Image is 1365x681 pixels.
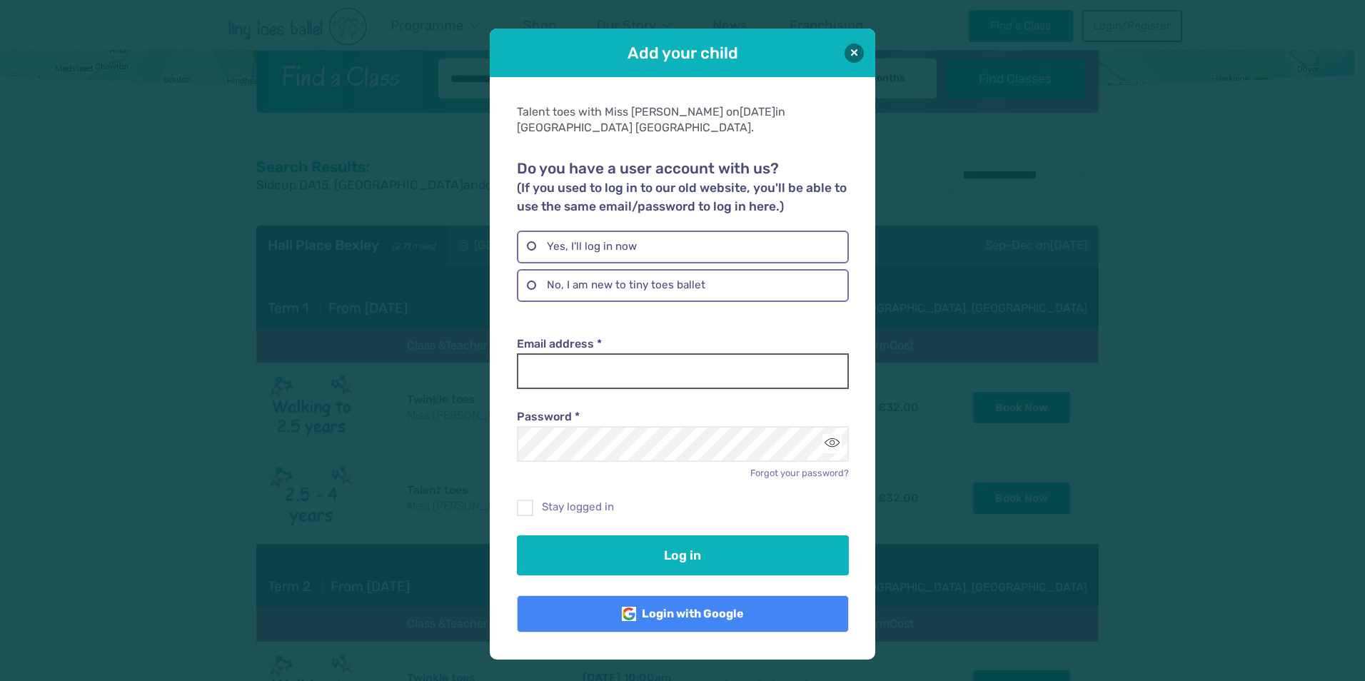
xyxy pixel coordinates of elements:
span: [DATE] [740,105,775,118]
label: Yes, I'll log in now [517,231,848,263]
a: Login with Google [517,595,848,632]
a: Forgot your password? [750,468,849,478]
label: Password * [517,409,848,425]
button: Log in [517,535,848,575]
button: Toggle password visibility [822,434,842,453]
label: Stay logged in [517,500,848,515]
h1: Add your child [530,42,835,64]
h2: Do you have a user account with us? [517,160,848,216]
label: Email address * [517,336,848,352]
div: Talent toes with Miss [PERSON_NAME] on in [GEOGRAPHIC_DATA] [GEOGRAPHIC_DATA]. [517,104,848,136]
label: No, I am new to tiny toes ballet [517,269,848,302]
img: Google Logo [622,607,636,621]
small: (If you used to log in to our old website, you'll be able to use the same email/password to log i... [517,181,847,213]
